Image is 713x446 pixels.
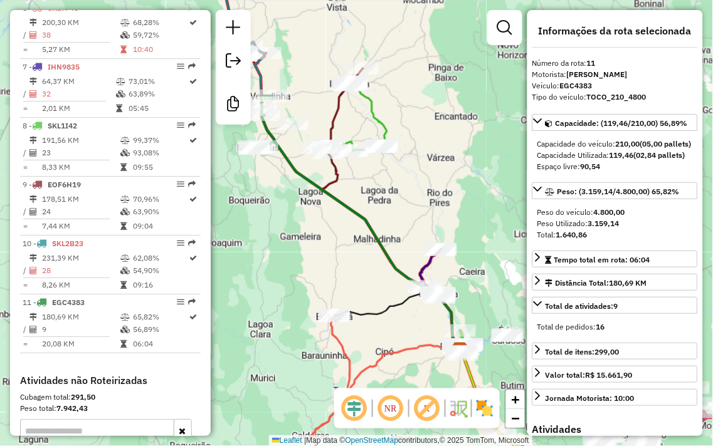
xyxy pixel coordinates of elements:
td: 2,01 KM [41,102,115,115]
div: Total de atividades:9 [532,316,698,338]
h4: Atividades não Roteirizadas [20,375,201,386]
td: 09:55 [132,161,189,174]
i: % de utilização da cubagem [120,326,130,333]
div: Peso Utilizado: [537,218,693,229]
span: 11 - [23,298,85,307]
td: 231,39 KM [41,252,120,264]
td: 180,69 KM [41,311,120,323]
td: 23 [41,147,120,159]
i: Rota otimizada [190,78,198,85]
span: Ocultar deslocamento [339,393,369,423]
strong: (05,00 pallets) [640,139,692,148]
span: SKL7F46 [48,3,78,13]
span: Ocultar NR [376,393,406,423]
i: % de utilização da cubagem [120,149,130,157]
span: SKL2B23 [52,239,83,248]
div: Atividade não roteirizada - MERCEARIA E QUITANDA [492,329,524,341]
a: Distância Total:180,69 KM [532,274,698,291]
strong: 299,00 [595,347,620,356]
h4: Informações da rota selecionada [532,25,698,37]
i: Distância Total [29,313,37,321]
i: Total de Atividades [29,90,37,98]
td: / [23,205,29,218]
span: Peso do veículo: [537,207,625,217]
div: Total de itens: [546,346,620,358]
td: 10:40 [132,43,189,56]
a: Exibir filtros [492,15,517,40]
div: Atividade não roteirizada - MERCADINHO DO MILTON [277,118,309,130]
a: Valor total:R$ 15.661,90 [532,366,698,383]
strong: 210,00 [616,139,640,148]
em: Opções [177,298,184,306]
td: = [23,161,29,174]
i: Distância Total [29,78,37,85]
td: 54,90% [132,264,189,277]
div: Capacidade Utilizada: [537,150,693,161]
td: 200,30 KM [41,16,120,29]
img: JMBBEER - PARAMIRIM [452,342,468,358]
span: Exibir rótulo [412,393,442,423]
a: Zoom in [506,390,525,409]
span: 6 - [23,3,78,13]
td: = [23,279,29,291]
i: Total de Atividades [29,208,37,215]
i: % de utilização do peso [120,137,130,144]
span: + [512,392,520,407]
td: / [23,29,29,41]
i: Total de Atividades [29,149,37,157]
td: 68,28% [132,16,189,29]
td: 32 [41,88,115,100]
td: 63,90% [132,205,189,218]
td: 06:04 [132,338,189,350]
td: 62,08% [132,252,189,264]
span: SKL1I42 [48,121,77,130]
a: Total de itens:299,00 [532,343,698,360]
div: Capacidade do veículo: [537,138,693,150]
i: Distância Total [29,19,37,26]
div: Cubagem total: [20,392,201,403]
a: Leaflet [272,436,302,445]
a: Total de atividades:9 [532,297,698,314]
i: Rota otimizada [190,313,198,321]
span: Capacidade: (119,46/210,00) 56,89% [556,118,688,128]
em: Rota exportada [188,239,196,247]
td: 178,51 KM [41,193,120,205]
td: = [23,338,29,350]
i: Distância Total [29,254,37,262]
span: EOF6H19 [48,180,81,189]
td: / [23,147,29,159]
td: 63,89% [128,88,189,100]
span: IHN9835 [48,62,80,71]
strong: 119,46 [610,150,634,160]
a: OpenStreetMap [346,436,399,445]
em: Opções [177,63,184,70]
strong: 16 [596,322,605,331]
td: 93,08% [132,147,189,159]
a: Exportar sessão [221,48,246,76]
strong: 90,54 [581,162,601,171]
td: 99,37% [132,134,189,147]
td: 59,72% [132,29,189,41]
a: Nova sessão e pesquisa [221,15,246,43]
em: Opções [177,239,184,247]
span: 9 - [23,180,81,189]
span: 10 - [23,239,83,248]
i: % de utilização do peso [116,78,125,85]
span: Tempo total em rota: 06:04 [554,255,650,264]
div: Veículo: [532,80,698,91]
div: Distância Total: [546,277,647,289]
span: Peso: (3.159,14/4.800,00) 65,82% [557,187,680,196]
td: 28 [41,264,120,277]
strong: R$ 15.661,90 [586,370,633,380]
em: Opções [177,180,184,188]
i: Rota otimizada [190,137,198,144]
i: % de utilização da cubagem [120,208,130,215]
strong: TOCO_210_4800 [587,92,647,101]
span: 8 - [23,121,77,130]
a: Zoom out [506,409,525,428]
td: 24 [41,205,120,218]
td: = [23,43,29,56]
span: | [304,436,306,445]
em: Opções [177,122,184,129]
td: 5,27 KM [41,43,120,56]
